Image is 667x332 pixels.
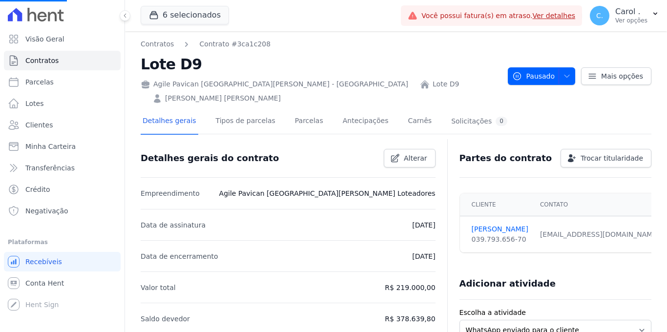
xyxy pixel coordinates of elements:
[25,257,62,267] span: Recebíveis
[460,193,534,216] th: Cliente
[406,109,434,135] a: Carnês
[4,94,121,113] a: Lotes
[412,219,435,231] p: [DATE]
[581,67,651,85] a: Mais opções
[508,67,575,85] button: Pausado
[293,109,325,135] a: Parcelas
[601,71,643,81] span: Mais opções
[141,282,176,293] p: Valor total
[214,109,277,135] a: Tipos de parcelas
[4,72,121,92] a: Parcelas
[459,152,552,164] h3: Partes do contrato
[341,109,391,135] a: Antecipações
[25,142,76,151] span: Minha Carteira
[459,278,556,290] h3: Adicionar atividade
[25,206,68,216] span: Negativação
[25,120,53,130] span: Clientes
[141,250,218,262] p: Data de encerramento
[4,158,121,178] a: Transferências
[4,180,121,199] a: Crédito
[449,109,509,135] a: Solicitações0
[433,79,459,89] a: Lote D9
[141,219,206,231] p: Data de assinatura
[384,149,436,167] a: Alterar
[615,17,647,24] p: Ver opções
[582,2,667,29] button: C. Carol . Ver opções
[4,51,121,70] a: Contratos
[472,224,528,234] a: [PERSON_NAME]
[596,12,603,19] span: C.
[534,193,666,216] th: Contato
[25,77,54,87] span: Parcelas
[540,229,660,240] div: [EMAIL_ADDRESS][DOMAIN_NAME]
[25,163,75,173] span: Transferências
[4,137,121,156] a: Minha Carteira
[512,67,555,85] span: Pausado
[4,115,121,135] a: Clientes
[141,53,500,75] h2: Lote D9
[219,187,436,199] p: Agile Pavican [GEOGRAPHIC_DATA][PERSON_NAME] Loteadores
[451,117,507,126] div: Solicitações
[141,39,174,49] a: Contratos
[8,236,117,248] div: Plataformas
[421,11,575,21] span: Você possui fatura(s) em atraso.
[199,39,271,49] a: Contrato #3ca1c208
[385,282,435,293] p: R$ 219.000,00
[581,153,643,163] span: Trocar titularidade
[141,152,279,164] h3: Detalhes gerais do contrato
[472,234,528,245] div: 039.793.656-70
[4,29,121,49] a: Visão Geral
[496,117,507,126] div: 0
[25,56,59,65] span: Contratos
[141,313,190,325] p: Saldo devedor
[4,252,121,271] a: Recebíveis
[25,185,50,194] span: Crédito
[412,250,435,262] p: [DATE]
[385,313,435,325] p: R$ 378.639,80
[141,79,408,89] div: Agile Pavican [GEOGRAPHIC_DATA][PERSON_NAME] - [GEOGRAPHIC_DATA]
[4,273,121,293] a: Conta Hent
[532,12,575,20] a: Ver detalhes
[4,201,121,221] a: Negativação
[141,187,200,199] p: Empreendimento
[141,39,271,49] nav: Breadcrumb
[459,308,651,318] label: Escolha a atividade
[25,278,64,288] span: Conta Hent
[141,39,500,49] nav: Breadcrumb
[165,93,281,104] a: [PERSON_NAME] [PERSON_NAME]
[615,7,647,17] p: Carol .
[25,34,64,44] span: Visão Geral
[561,149,651,167] a: Trocar titularidade
[141,109,198,135] a: Detalhes gerais
[25,99,44,108] span: Lotes
[141,6,229,24] button: 6 selecionados
[404,153,427,163] span: Alterar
